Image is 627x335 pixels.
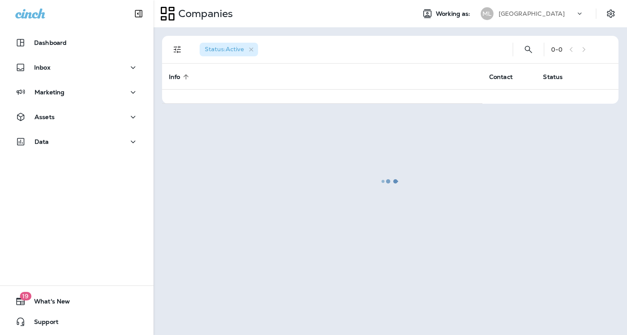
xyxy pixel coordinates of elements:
p: Inbox [34,64,50,71]
p: Marketing [35,89,64,96]
div: ML [481,7,493,20]
span: 19 [20,292,31,300]
span: Working as: [436,10,472,17]
button: 19What's New [9,293,145,310]
button: Support [9,313,145,330]
button: Dashboard [9,34,145,51]
button: Inbox [9,59,145,76]
p: Assets [35,114,55,120]
button: Data [9,133,145,150]
p: Data [35,138,49,145]
button: Marketing [9,84,145,101]
p: Companies [175,7,233,20]
p: [GEOGRAPHIC_DATA] [499,10,565,17]
p: Dashboard [34,39,67,46]
span: What's New [26,298,70,308]
button: Assets [9,108,145,125]
button: Collapse Sidebar [127,5,151,22]
button: Settings [603,6,618,21]
span: Support [26,318,58,329]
